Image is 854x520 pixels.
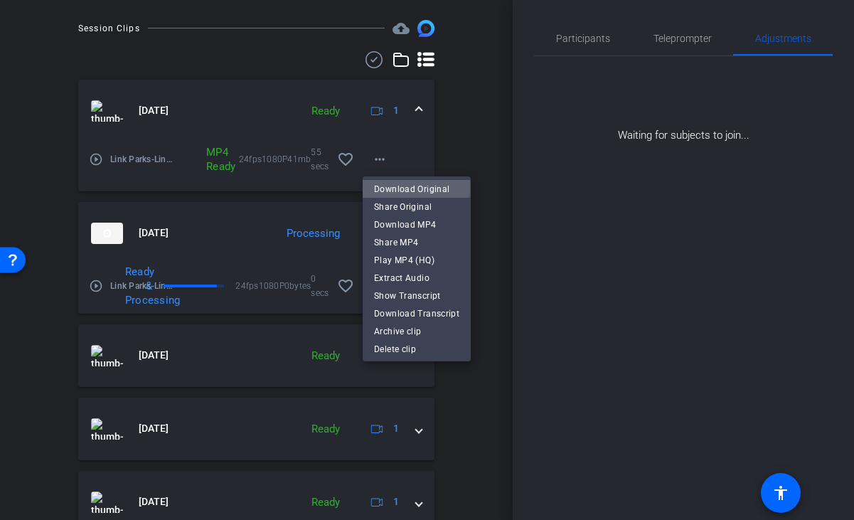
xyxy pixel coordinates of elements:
[374,305,459,322] span: Download Transcript
[374,181,459,198] span: Download Original
[374,323,459,340] span: Archive clip
[374,270,459,287] span: Extract Audio
[374,341,459,358] span: Delete clip
[374,234,459,251] span: Share MP4
[374,287,459,304] span: Show Transcript
[374,198,459,216] span: Share Original
[374,252,459,269] span: Play MP4 (HQ)
[374,216,459,233] span: Download MP4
